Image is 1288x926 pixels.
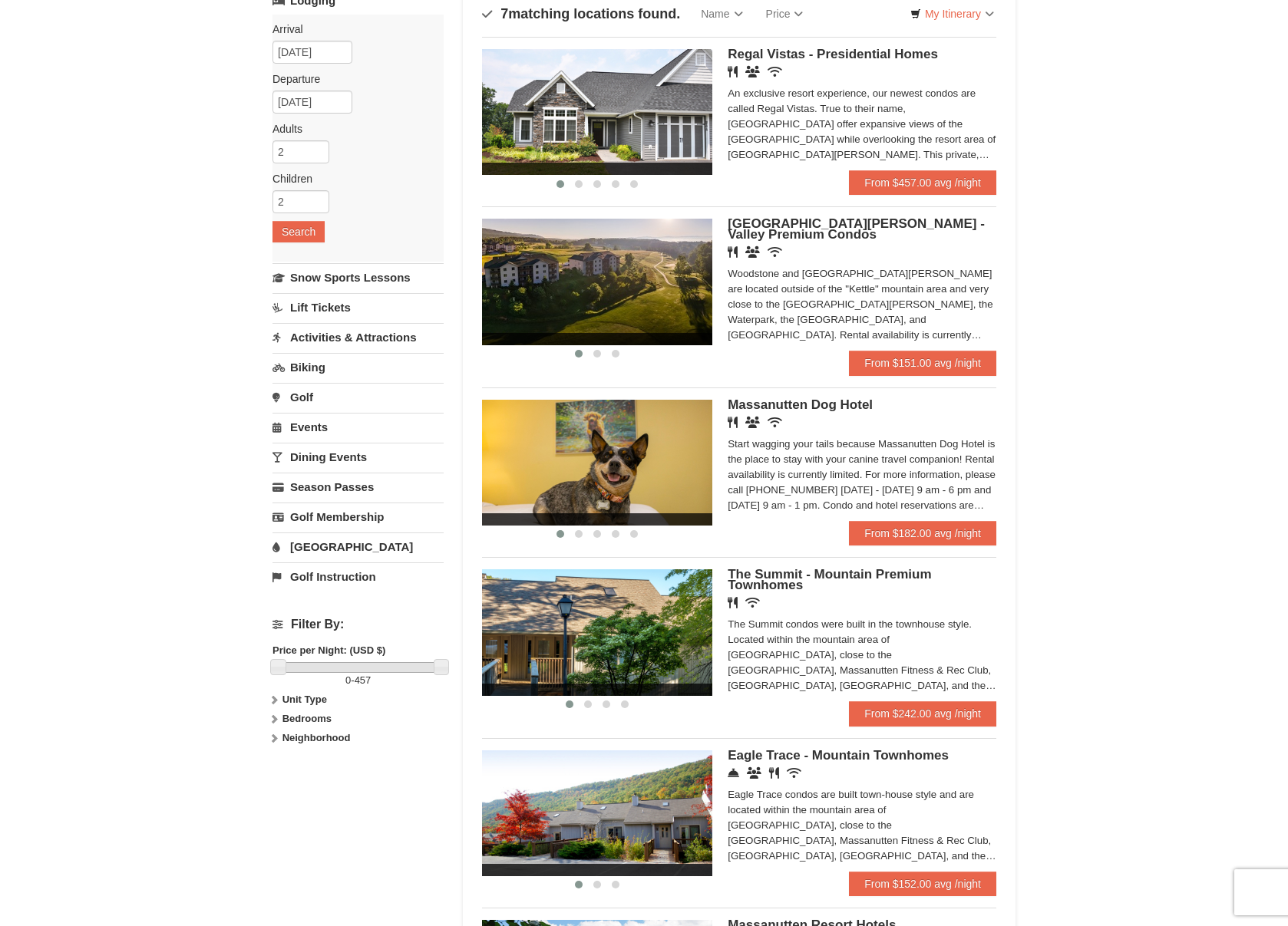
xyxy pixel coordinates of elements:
a: [GEOGRAPHIC_DATA] [272,532,444,561]
i: Wireless Internet (free) [768,246,782,258]
strong: Price per Night: (USD $) [272,644,385,656]
a: From $152.00 avg /night [849,872,996,896]
i: Wireless Internet (free) [745,597,760,608]
button: Search [272,221,325,242]
i: Concierge Desk [728,767,739,779]
label: Adults [272,121,432,137]
a: Activities & Attractions [272,323,444,351]
h4: matching locations found. [482,6,680,21]
i: Restaurant [728,417,738,428]
span: 7 [500,6,508,21]
i: Restaurant [728,597,738,608]
a: From $182.00 avg /night [849,521,996,545]
div: Eagle Trace condos are built town-house style and are located within the mountain area of [GEOGRA... [728,787,996,864]
a: Dining Events [272,443,444,471]
span: Regal Vistas - Presidential Homes [728,47,938,61]
label: Children [272,171,432,186]
span: 0 [345,674,351,686]
i: Banquet Facilities [745,417,760,428]
label: - [272,673,444,688]
label: Departure [272,71,432,87]
div: Woodstone and [GEOGRAPHIC_DATA][PERSON_NAME] are located outside of the "Kettle" mountain area an... [728,266,996,343]
span: 457 [355,674,372,686]
a: Golf [272,383,444,411]
span: Massanutten Dog Hotel [728,397,873,412]
a: Snow Sports Lessons [272,263,444,292]
div: Start wagging your tails because Massanutten Dog Hotel is the place to stay with your canine trav... [728,437,996,513]
i: Restaurant [728,66,738,77]
span: [GEOGRAPHIC_DATA][PERSON_NAME] - Valley Premium Condos [728,216,985,242]
a: Season Passes [272,473,444,501]
i: Restaurant [728,246,738,258]
i: Wireless Internet (free) [768,66,782,77]
a: From $457.00 avg /night [849,170,996,195]
i: Banquet Facilities [745,246,760,258]
a: From $242.00 avg /night [849,701,996,726]
a: Golf Instruction [272,562,444,591]
i: Banquet Facilities [745,66,760,77]
a: From $151.00 avg /night [849,351,996,375]
strong: Bedrooms [282,713,332,724]
a: Lift Tickets [272,293,444,321]
a: Events [272,413,444,441]
label: Arrival [272,21,432,37]
span: Eagle Trace - Mountain Townhomes [728,748,949,763]
i: Wireless Internet (free) [787,767,801,779]
i: Restaurant [769,767,779,779]
div: An exclusive resort experience, our newest condos are called Regal Vistas. True to their name, [G... [728,86,996,163]
a: Golf Membership [272,503,444,531]
div: The Summit condos were built in the townhouse style. Located within the mountain area of [GEOGRAP... [728,617,996,694]
h4: Filter By: [272,618,444,631]
i: Conference Facilities [747,767,761,779]
strong: Unit Type [282,694,327,705]
span: The Summit - Mountain Premium Townhomes [728,567,931,592]
i: Wireless Internet (free) [768,417,782,428]
strong: Neighborhood [282,732,351,743]
a: Biking [272,353,444,381]
a: My Itinerary [900,2,1004,25]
